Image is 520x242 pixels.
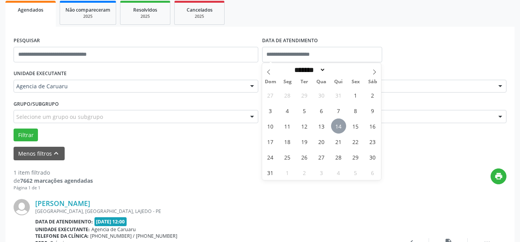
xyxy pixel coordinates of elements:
span: Agosto 21, 2025 [331,134,346,149]
span: Setembro 6, 2025 [365,165,380,180]
span: Agosto 30, 2025 [365,149,380,165]
span: Agosto 31, 2025 [263,165,278,180]
span: Selecione um grupo ou subgrupo [16,113,103,121]
strong: 7662 marcações agendadas [20,177,93,184]
button: Filtrar [14,129,38,142]
span: Agosto 17, 2025 [263,134,278,149]
div: 2025 [65,14,110,19]
a: [PERSON_NAME] [35,199,90,208]
span: Agosto 1, 2025 [348,88,363,103]
span: Setembro 2, 2025 [297,165,312,180]
span: Dom [262,79,279,84]
span: Agosto 25, 2025 [280,149,295,165]
span: Setembro 5, 2025 [348,165,363,180]
div: 1 item filtrado [14,168,93,177]
button: Menos filtroskeyboard_arrow_up [14,147,65,160]
span: Agosto 11, 2025 [280,118,295,134]
span: Qua [313,79,330,84]
span: Sáb [364,79,381,84]
span: Agencia de Caruaru [91,226,136,233]
span: Agosto 27, 2025 [314,149,329,165]
i: keyboard_arrow_up [52,149,60,158]
span: Agosto 23, 2025 [365,134,380,149]
span: Agosto 5, 2025 [297,103,312,118]
span: Agosto 10, 2025 [263,118,278,134]
span: [PHONE_NUMBER] / [PHONE_NUMBER] [90,233,177,239]
span: Agosto 26, 2025 [297,149,312,165]
span: Ter [296,79,313,84]
span: Julho 28, 2025 [280,88,295,103]
span: Agosto 2, 2025 [365,88,380,103]
span: Agosto 3, 2025 [263,103,278,118]
span: Agosto 22, 2025 [348,134,363,149]
img: img [14,199,30,215]
span: Agosto 14, 2025 [331,118,346,134]
span: Agencia de Caruaru [16,82,242,90]
span: Agosto 15, 2025 [348,118,363,134]
div: de [14,177,93,185]
span: Agosto 19, 2025 [297,134,312,149]
span: Agosto 4, 2025 [280,103,295,118]
span: Cancelados [187,7,213,13]
span: Setembro 4, 2025 [331,165,346,180]
i: print [494,172,503,180]
span: Agosto 18, 2025 [280,134,295,149]
div: 2025 [180,14,219,19]
span: Não compareceram [65,7,110,13]
span: Julho 30, 2025 [314,88,329,103]
span: Qui [330,79,347,84]
span: Agosto 29, 2025 [348,149,363,165]
b: Telefone da clínica: [35,233,89,239]
span: Agosto 28, 2025 [331,149,346,165]
span: [DATE] 12:00 [94,217,127,226]
span: Setembro 3, 2025 [314,165,329,180]
span: Agosto 9, 2025 [365,103,380,118]
div: [GEOGRAPHIC_DATA], [GEOGRAPHIC_DATA], LAJEDO - PE [35,208,390,215]
span: Seg [279,79,296,84]
span: Julho 31, 2025 [331,88,346,103]
select: Month [292,66,326,74]
span: Julho 29, 2025 [297,88,312,103]
span: Agosto 8, 2025 [348,103,363,118]
input: Year [326,66,351,74]
span: Agendados [18,7,43,13]
button: print [491,168,506,184]
span: Setembro 1, 2025 [280,165,295,180]
b: Data de atendimento: [35,218,93,225]
span: Agosto 7, 2025 [331,103,346,118]
span: Agosto 6, 2025 [314,103,329,118]
b: Unidade executante: [35,226,90,233]
span: Julho 27, 2025 [263,88,278,103]
span: Sex [347,79,364,84]
span: Resolvidos [133,7,157,13]
label: DATA DE ATENDIMENTO [262,35,318,47]
span: Agosto 12, 2025 [297,118,312,134]
div: 2025 [126,14,165,19]
div: Página 1 de 1 [14,185,93,191]
label: PESQUISAR [14,35,40,47]
label: Grupo/Subgrupo [14,98,59,110]
span: Agosto 16, 2025 [365,118,380,134]
span: Agosto 24, 2025 [263,149,278,165]
span: Agosto 20, 2025 [314,134,329,149]
label: UNIDADE EXECUTANTE [14,68,67,80]
span: Agosto 13, 2025 [314,118,329,134]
